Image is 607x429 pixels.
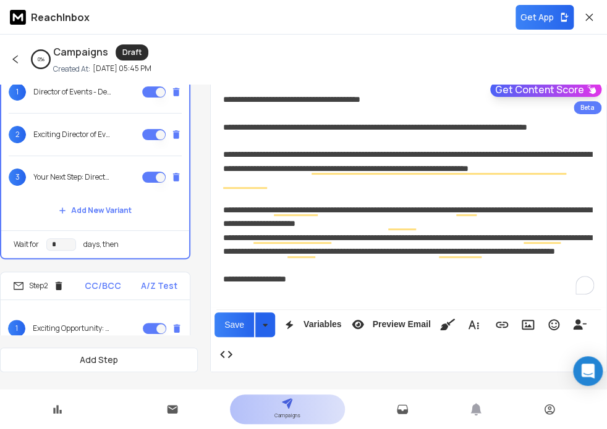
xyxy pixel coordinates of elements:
div: Beta [574,101,601,114]
button: Emoticons [542,312,566,337]
button: Insert Link (Ctrl+K) [490,312,514,337]
button: Insert Image (Ctrl+P) [516,312,540,337]
button: Save [214,312,254,337]
p: Created At: [53,64,90,74]
button: Get Content Score [490,82,601,97]
span: Preview Email [370,319,433,330]
h1: Campaigns [53,44,108,60]
span: Variables [301,319,344,330]
p: ReachInbox [31,10,90,25]
p: [DATE] 05:45 PM [93,64,151,73]
p: 0 % [38,56,45,63]
p: Campaigns [274,409,300,422]
button: Insert Unsubscribe Link [568,312,592,337]
button: Preview Email [346,312,433,337]
div: Open Intercom Messenger [573,356,603,386]
button: Get App [516,5,574,30]
div: Draft [116,44,148,60]
button: Variables [278,312,344,337]
button: Code View [214,342,238,367]
div: To enrich screen reader interactions, please activate Accessibility in Grammarly extension settings [211,80,606,307]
